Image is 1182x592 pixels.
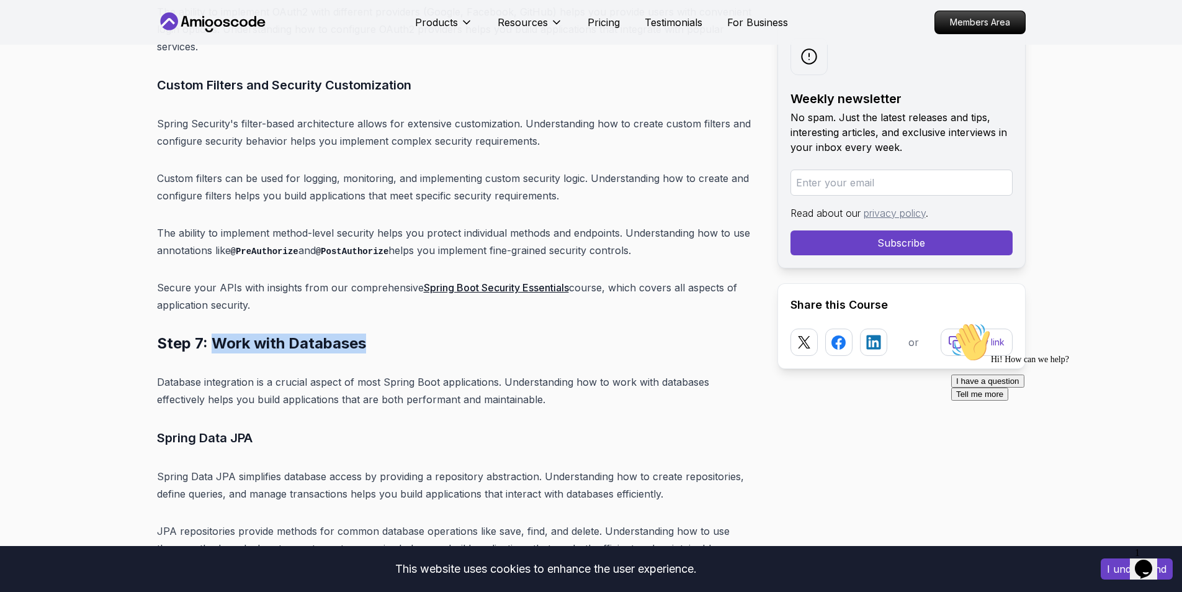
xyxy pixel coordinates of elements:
button: I have a question [5,57,78,70]
p: Spring Data JPA simplifies database access by providing a repository abstraction. Understanding h... [157,468,758,503]
p: Products [415,15,458,30]
div: 👋Hi! How can we help?I have a questionTell me more [5,5,228,83]
p: Secure your APIs with insights from our comprehensive course, which covers all aspects of applica... [157,279,758,314]
p: Custom filters can be used for logging, monitoring, and implementing custom security logic. Under... [157,170,758,204]
p: No spam. Just the latest releases and tips, interesting articles, and exclusive interviews in you... [790,110,1013,155]
p: The ability to implement method-level security helps you protect individual methods and endpoints... [157,224,758,260]
input: Enter your email [790,170,1013,196]
img: :wave: [5,5,45,45]
code: @PreAuthorize [231,247,298,257]
p: Members Area [935,11,1025,34]
a: Members Area [934,11,1026,34]
button: Accept cookies [1101,558,1173,580]
button: Resources [498,15,563,40]
button: Tell me more [5,70,62,83]
p: Resources [498,15,548,30]
button: Subscribe [790,230,1013,255]
a: Testimonials [645,15,702,30]
a: Pricing [588,15,620,30]
h2: Share this Course [790,296,1013,314]
button: Products [415,15,473,40]
p: Spring Security's filter-based architecture allows for extensive customization. Understanding how... [157,115,758,150]
p: JPA repositories provide methods for common database operations like save, find, and delete. Unde... [157,522,758,557]
button: Copy link [941,329,1013,356]
p: or [908,335,919,350]
iframe: chat widget [1130,542,1170,580]
span: Hi! How can we help? [5,37,123,47]
code: @PostAuthorize [316,247,389,257]
p: Database integration is a crucial aspect of most Spring Boot applications. Understanding how to w... [157,373,758,408]
a: For Business [727,15,788,30]
iframe: chat widget [946,317,1170,536]
a: privacy policy [864,207,926,219]
h2: Weekly newsletter [790,90,1013,107]
h3: Spring Data JPA [157,428,758,448]
div: This website uses cookies to enhance the user experience. [9,555,1082,583]
p: Read about our . [790,206,1013,221]
a: Spring Boot Security Essentials [424,281,569,294]
h3: Custom Filters and Security Customization [157,75,758,95]
h2: Step 7: Work with Databases [157,334,758,353]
